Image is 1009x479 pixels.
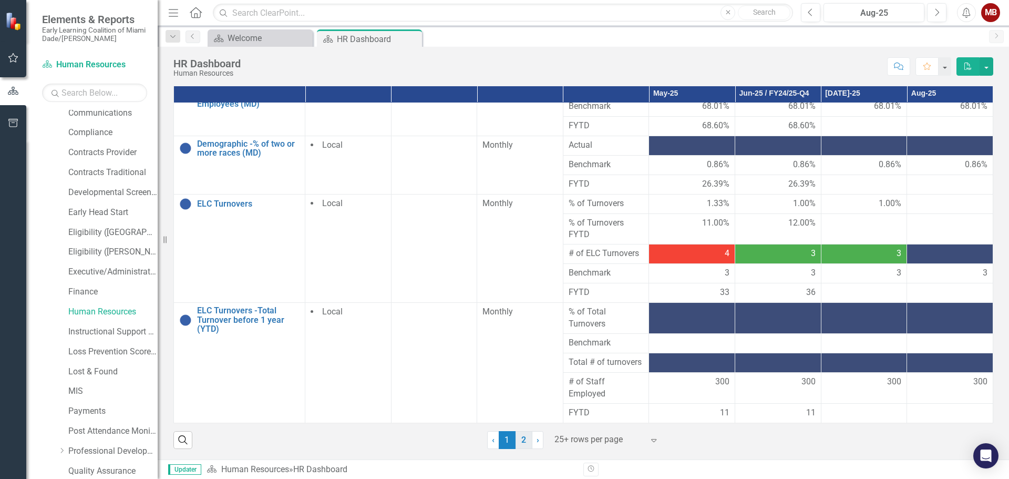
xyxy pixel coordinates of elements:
div: Monthly [482,306,558,318]
a: Executive/Administrative [68,266,158,278]
td: Double-Click to Edit [391,303,477,423]
td: Double-Click to Edit [649,244,735,264]
span: Elements & Reports [42,13,147,26]
td: Double-Click to Edit [907,97,993,116]
span: Actual [569,139,644,151]
td: Double-Click to Edit [821,136,907,155]
td: Double-Click to Edit [821,333,907,353]
a: Welcome [210,32,310,45]
span: 0.86% [793,159,816,171]
td: Double-Click to Edit [649,155,735,175]
span: # of Staff Employed [569,376,644,400]
input: Search Below... [42,84,147,102]
img: No Information [179,198,192,210]
a: Eligibility ([GEOGRAPHIC_DATA]) [68,227,158,239]
span: Updater [168,464,201,475]
a: Human Resources [221,464,289,474]
td: Double-Click to Edit [821,97,907,116]
img: ClearPoint Strategy [5,12,24,30]
div: Welcome [228,32,310,45]
a: Contracts Traditional [68,167,158,179]
span: 33 [720,287,729,299]
a: Finance [68,286,158,298]
td: Double-Click to Edit [907,264,993,283]
span: 12.00% [788,217,816,229]
span: % of Turnovers [569,198,644,210]
span: 3 [725,267,729,279]
td: Double-Click to Edit [821,244,907,264]
div: Open Intercom Messenger [973,443,998,468]
td: Double-Click to Edit [907,372,993,403]
span: 26.39% [788,178,816,190]
span: 4 [725,248,729,260]
a: Contracts Provider [68,147,158,159]
a: 2 [516,431,532,449]
span: # of ELC Turnovers [569,248,644,260]
a: Compliance [68,127,158,139]
td: Double-Click to Edit [735,244,821,264]
span: 1.00% [879,198,901,210]
td: Double-Click to Edit [649,372,735,403]
td: Double-Click to Edit [735,155,821,175]
a: Payments [68,405,158,417]
a: Demographic -% of two or more races (MD) [197,139,300,158]
span: % of Turnovers FYTD [569,217,644,241]
td: Double-Click to Edit [907,136,993,155]
td: Double-Click to Edit [649,353,735,372]
span: 68.01% [874,100,901,113]
a: Communications [68,107,158,119]
span: Local [322,140,343,150]
span: Benchmark [569,267,644,279]
button: MB [981,3,1000,22]
span: % of Total Turnovers [569,306,644,330]
td: Double-Click to Edit Right Click for Context Menu [174,77,305,136]
span: Search [753,8,776,16]
span: 68.60% [788,120,816,132]
span: Local [322,307,343,317]
span: 300 [973,376,987,388]
td: Double-Click to Edit [821,372,907,403]
span: 36 [806,287,816,299]
td: Double-Click to Edit [391,136,477,194]
span: ‹ [492,435,495,445]
td: Double-Click to Edit [735,353,821,372]
a: Instructional Support Services [68,326,158,338]
span: FYTD [569,120,644,132]
div: » [207,464,575,476]
a: Early Head Start [68,207,158,219]
a: Loss Prevention Scorecard [68,346,158,358]
span: 0.86% [707,159,729,171]
td: Double-Click to Edit [735,372,821,403]
td: Double-Click to Edit [735,333,821,353]
div: HR Dashboard [337,33,419,46]
a: Lost & Found [68,366,158,378]
span: 3 [811,267,816,279]
span: 11 [720,407,729,419]
td: Double-Click to Edit [649,97,735,116]
span: 300 [801,376,816,388]
span: Benchmark [569,159,644,171]
a: Developmental Screening Compliance [68,187,158,199]
a: ELC Turnovers -Total Turnover before 1 year (YTD) [197,306,300,334]
span: 68.01% [960,100,987,113]
td: Double-Click to Edit [735,97,821,116]
div: HR Dashboard [293,464,347,474]
span: 300 [887,376,901,388]
button: Aug-25 [823,3,924,22]
span: 68.01% [788,100,816,113]
a: Professional Development Institute [68,445,158,457]
span: 68.60% [702,120,729,132]
td: Double-Click to Edit [821,155,907,175]
span: FYTD [569,287,644,299]
td: Double-Click to Edit [649,333,735,353]
span: 300 [715,376,729,388]
a: ELC Turnovers [197,199,300,209]
span: 1 [499,431,516,449]
span: 1.33% [707,198,729,210]
div: Monthly [482,198,558,210]
a: Eligibility ([PERSON_NAME]) [68,246,158,258]
img: No Information [179,142,192,155]
span: Local [322,198,343,208]
a: Human Resources [42,59,147,71]
div: Human Resources [173,69,241,77]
